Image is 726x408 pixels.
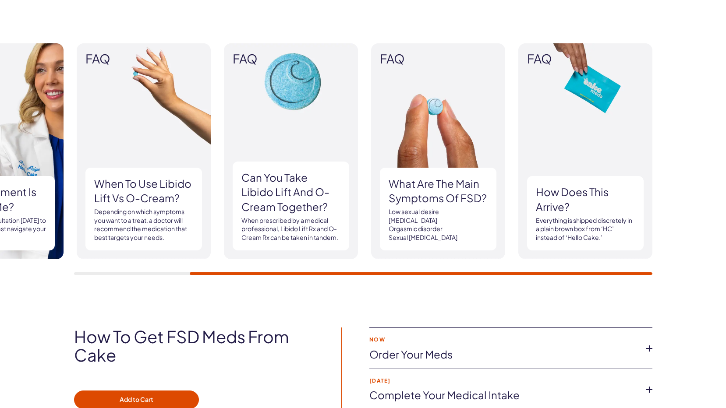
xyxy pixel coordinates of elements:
h3: How does this arrive? [536,185,635,214]
p: Depending on which symptoms you want to a treat, a doctor will recommend the medication that best... [94,208,193,242]
li: Low sexual desire [389,208,488,216]
p: Everything is shipped discretely in a plain brown box from ‘HC’ instead of ‘Hello Cake.’ [536,216,635,242]
span: FAQ [85,52,202,66]
h2: How to get FSD meds from Cake [74,327,317,364]
span: FAQ [233,52,349,66]
span: FAQ [380,52,496,66]
li: Orgasmic disorder [389,225,488,233]
h3: When to use Libido Lift vs O-Cream? [94,176,193,206]
p: When prescribed by a medical professional, Libido Lift Rx and O-Cream Rx can be taken in tandem. [241,216,340,242]
strong: Now [369,337,638,342]
strong: [DATE] [369,378,638,383]
a: Order your meds [369,347,638,362]
h3: Can you take Libido Lift and O-Cream together? [241,170,340,215]
li: [MEDICAL_DATA] [389,216,488,225]
a: Complete your medical intake [369,388,638,403]
span: FAQ [527,52,644,66]
h3: What are the main symptoms of FSD? [389,176,488,206]
li: Sexual [MEDICAL_DATA] [389,233,488,242]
